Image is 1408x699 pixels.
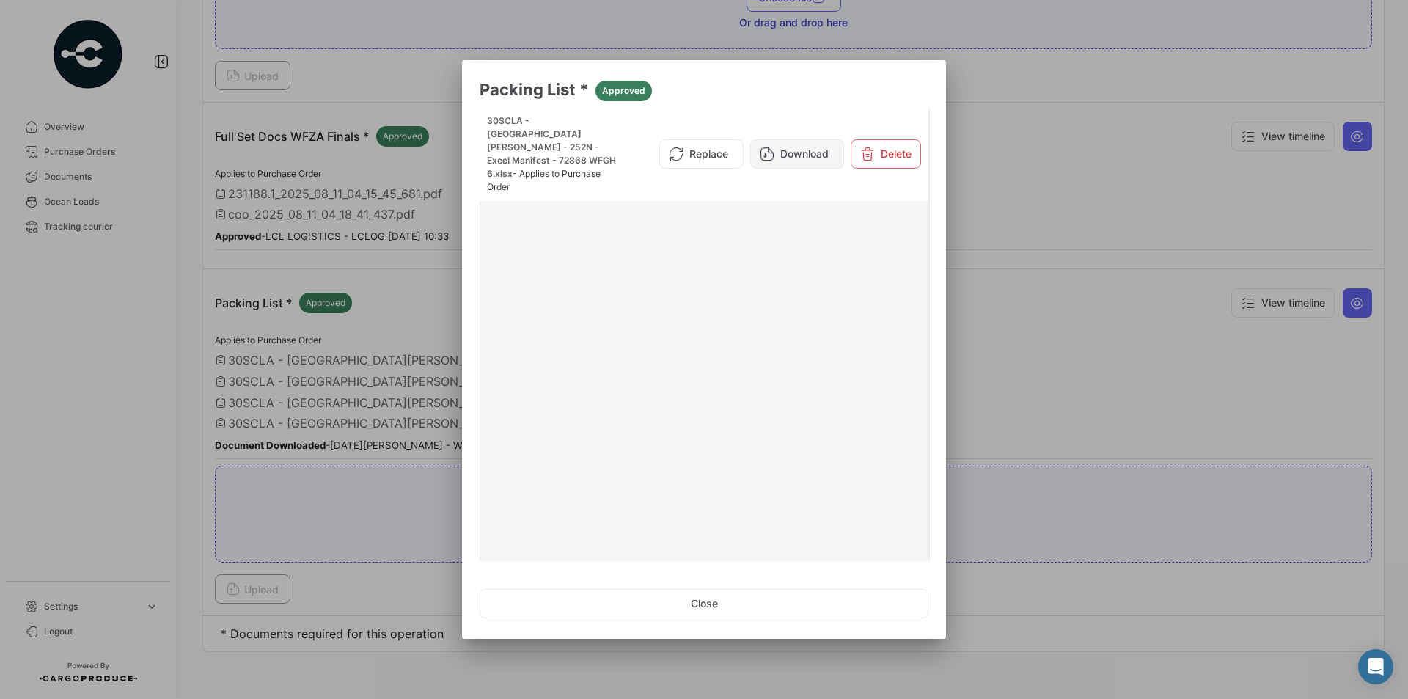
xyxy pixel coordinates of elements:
span: 30SCLA - [GEOGRAPHIC_DATA][PERSON_NAME] - 252N - Excel Manifest - 72868 WFGH 6.xlsx [487,115,616,179]
span: Approved [602,84,645,98]
span: - Applies to Purchase Order [487,168,601,192]
button: Replace [659,139,744,169]
button: Download [750,139,844,169]
h3: Packing List * [480,78,928,101]
button: Delete [851,139,921,169]
div: Abrir Intercom Messenger [1358,649,1393,684]
button: Close [480,589,928,618]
